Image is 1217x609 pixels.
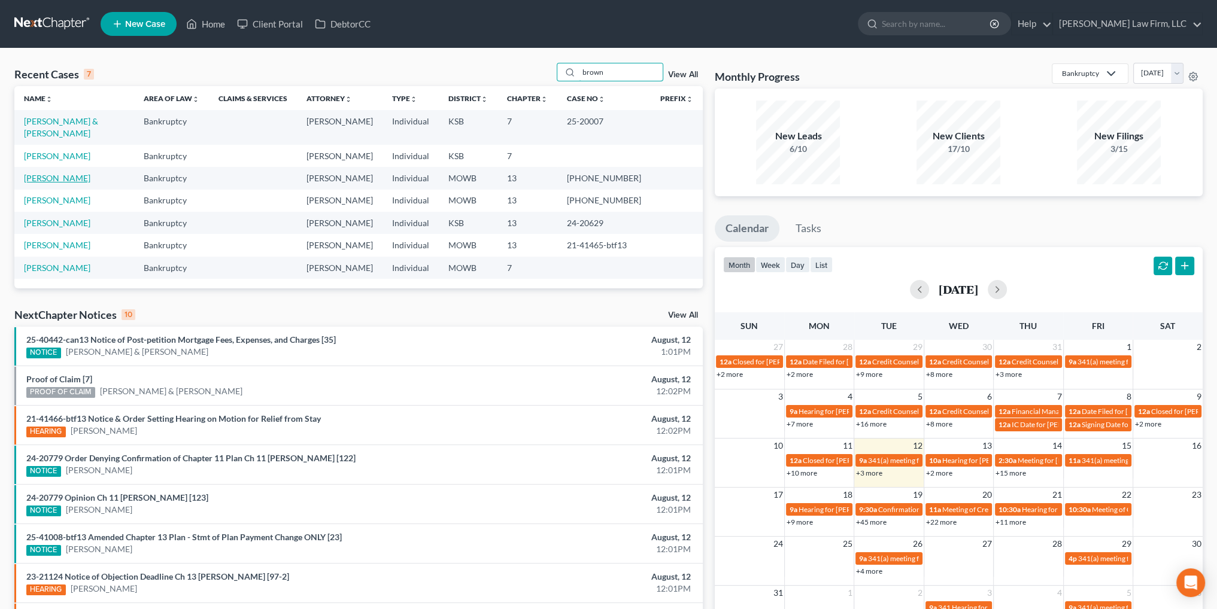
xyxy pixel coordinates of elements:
span: IC Date for [PERSON_NAME] [1012,420,1103,429]
div: August, 12 [477,531,691,543]
a: Tasks [785,215,832,242]
a: +22 more [926,517,957,526]
a: Typeunfold_more [392,94,417,103]
span: 19 [912,488,924,502]
td: 13 [497,234,557,256]
input: Search by name... [882,13,991,35]
span: 21 [1051,488,1063,502]
a: +11 more [996,517,1026,526]
i: unfold_more [45,96,53,103]
span: 13 [981,439,993,453]
div: 12:01PM [477,583,691,595]
span: 2 [916,586,924,600]
span: 3 [777,389,784,404]
div: 6/10 [756,143,840,155]
span: 1 [846,586,854,600]
span: 12a [1138,407,1150,416]
i: unfold_more [686,96,693,103]
div: 1:01PM [477,346,691,358]
a: 24-20779 Order Denying Confirmation of Chapter 11 Plan Ch 11 [PERSON_NAME] [122] [26,453,356,463]
a: +3 more [996,370,1022,379]
td: Individual [383,234,439,256]
span: 15 [1121,439,1133,453]
span: Date Filed for [GEOGRAPHIC_DATA][PERSON_NAME] & [PERSON_NAME] [803,357,1039,366]
div: August, 12 [477,334,691,346]
a: Calendar [715,215,779,242]
td: [PERSON_NAME] [297,145,383,167]
a: Attorneyunfold_more [306,94,352,103]
td: Bankruptcy [134,110,209,144]
span: 12 [912,439,924,453]
a: DebtorCC [309,13,377,35]
span: Hearing for Priority Logistics Inc. [1022,505,1124,514]
span: 31 [1051,340,1063,354]
td: 7 [497,110,557,144]
a: [PERSON_NAME] & [PERSON_NAME] [100,385,242,397]
td: 21-41465-btf13 [557,234,651,256]
a: Nameunfold_more [24,94,53,103]
span: 1 [1125,340,1133,354]
a: [PERSON_NAME] & [PERSON_NAME] [66,346,208,358]
td: Individual [383,145,439,167]
span: 12a [999,357,1010,366]
i: unfold_more [541,96,548,103]
span: 31 [772,586,784,600]
td: KSB [439,212,497,234]
span: 12a [999,420,1010,429]
span: 9a [790,505,797,514]
div: HEARING [26,427,66,437]
button: month [723,257,755,273]
span: 9a [859,456,867,465]
a: View All [668,71,698,79]
i: unfold_more [345,96,352,103]
td: Individual [383,212,439,234]
div: 10 [122,309,135,320]
span: Mon [809,321,830,331]
div: August, 12 [477,571,691,583]
a: [PERSON_NAME] [66,464,132,476]
span: 2:30a [999,456,1016,465]
span: 12a [790,357,802,366]
a: +2 more [787,370,813,379]
td: Individual [383,257,439,279]
span: 12a [999,407,1010,416]
a: [PERSON_NAME] & [PERSON_NAME] [24,116,98,138]
td: [PHONE_NUMBER] [557,167,651,189]
span: 28 [842,340,854,354]
td: 25-20007 [557,110,651,144]
div: 12:02PM [477,425,691,437]
td: [PERSON_NAME] [297,257,383,279]
span: Fri [1092,321,1104,331]
span: Closed for [PERSON_NAME] [803,456,893,465]
div: Open Intercom Messenger [1176,568,1205,597]
span: 341(a) meeting for [PERSON_NAME] [868,456,984,465]
a: +10 more [787,468,817,477]
span: 9a [1069,357,1076,366]
i: unfold_more [598,96,605,103]
a: +7 more [787,419,813,428]
span: 30 [1191,537,1203,551]
div: 12:02PM [477,385,691,397]
span: Tue [881,321,897,331]
td: MOWB [439,167,497,189]
span: 17 [772,488,784,502]
span: 10:30a [1069,505,1091,514]
div: 3/15 [1077,143,1161,155]
a: [PERSON_NAME] [24,240,90,250]
i: unfold_more [481,96,488,103]
span: Credit Counseling for [PERSON_NAME] [872,407,997,416]
div: Recent Cases [14,67,94,81]
div: New Clients [916,129,1000,143]
a: +4 more [856,567,882,575]
span: 341(a) meeting for [PERSON_NAME] [1078,357,1193,366]
span: 341(a) meeting for [PERSON_NAME] [868,554,984,563]
span: 14 [1051,439,1063,453]
td: Bankruptcy [134,234,209,256]
span: Hearing for [PERSON_NAME] [942,456,1036,465]
td: KSB [439,110,497,144]
a: [PERSON_NAME] [24,263,90,273]
button: list [810,257,833,273]
td: [PERSON_NAME] [297,234,383,256]
a: Home [180,13,231,35]
span: 12a [1069,407,1081,416]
